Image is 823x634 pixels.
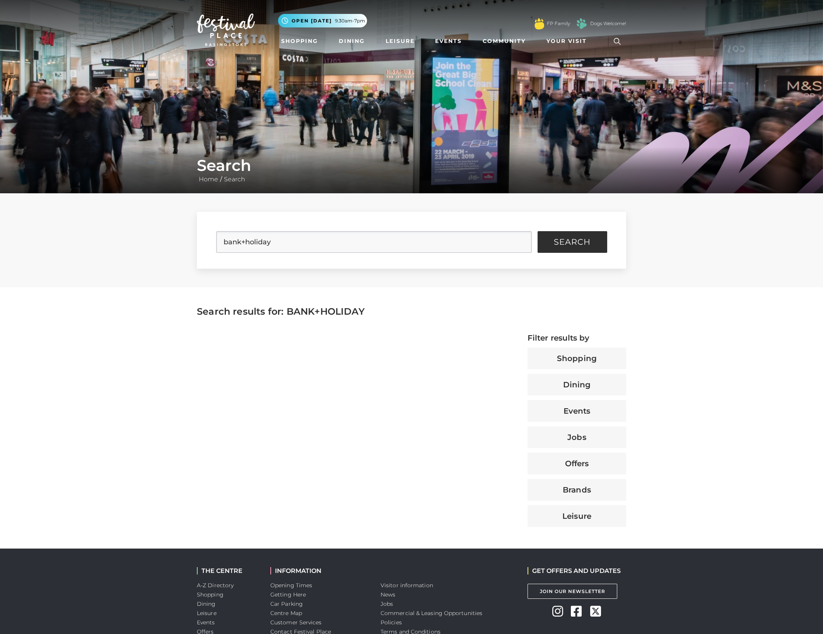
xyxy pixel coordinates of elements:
a: Leisure [382,34,418,48]
img: Festival Place Logo [197,14,255,46]
h2: INFORMATION [270,567,369,574]
span: Search results for: BANK+HOLIDAY [197,306,365,317]
a: Customer Services [270,619,322,626]
button: Search [538,231,607,253]
a: Centre Map [270,610,302,617]
a: Policies [381,619,402,626]
a: Your Visit [543,34,594,48]
a: Shopping [197,591,224,598]
button: Jobs [528,426,626,448]
span: Open [DATE] [292,17,332,24]
button: Events [528,400,626,422]
a: Community [480,34,529,48]
span: Search [554,238,591,246]
a: FP Family [547,20,570,27]
a: Dining [336,34,368,48]
a: A-Z Directory [197,582,234,589]
a: Events [197,619,215,626]
a: Jobs [381,600,393,607]
a: Join Our Newsletter [528,584,617,599]
a: Home [197,176,220,183]
input: Search Site [216,231,532,253]
a: Dining [197,600,216,607]
button: Brands [528,479,626,501]
a: Getting Here [270,591,306,598]
a: Events [432,34,465,48]
a: Search [222,176,247,183]
h1: Search [197,156,626,175]
span: 9.30am-7pm [335,17,365,24]
button: Shopping [528,348,626,369]
button: Offers [528,453,626,474]
h2: THE CENTRE [197,567,259,574]
div: / [191,156,632,184]
a: Visitor information [381,582,433,589]
button: Open [DATE] 9.30am-7pm [278,14,367,27]
a: Commercial & Leasing Opportunities [381,610,482,617]
h2: GET OFFERS AND UPDATES [528,567,621,574]
button: Dining [528,374,626,395]
a: Car Parking [270,600,303,607]
h4: Filter results by [528,333,626,343]
span: Your Visit [546,37,587,45]
a: Opening Times [270,582,312,589]
button: Leisure [528,505,626,527]
a: News [381,591,395,598]
a: Shopping [278,34,321,48]
a: Leisure [197,610,217,617]
a: Dogs Welcome! [590,20,626,27]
